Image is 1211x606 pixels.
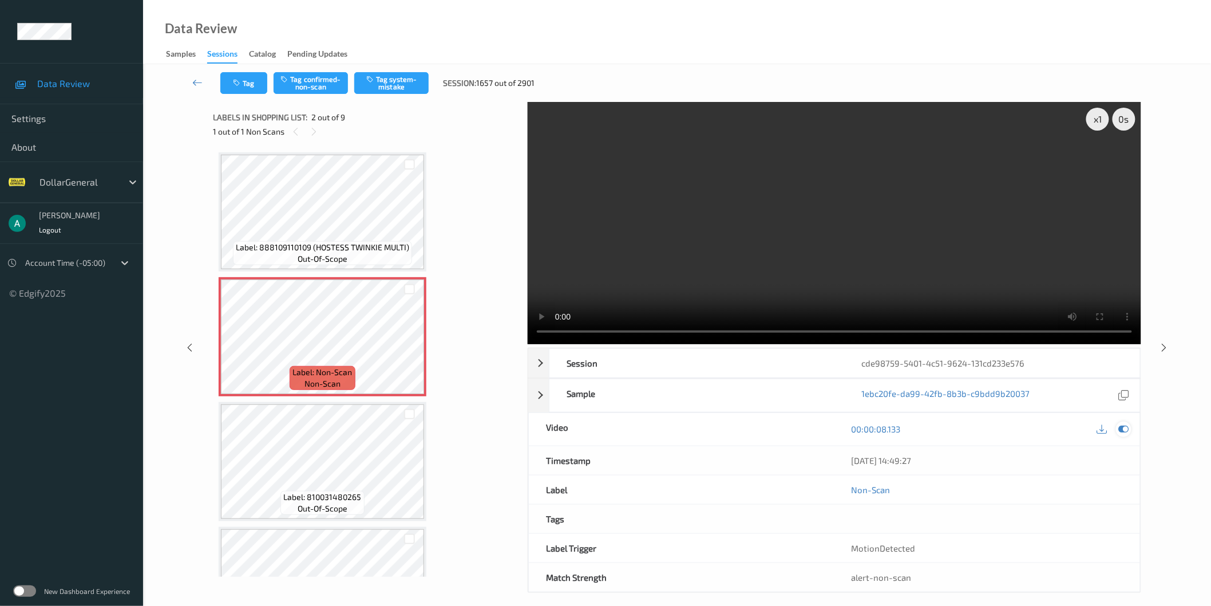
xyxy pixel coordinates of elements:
[549,379,845,412] div: Sample
[298,253,347,265] span: out-of-scope
[549,349,845,377] div: Session
[274,72,348,94] button: Tag confirmed-non-scan
[529,413,834,446] div: Video
[529,475,834,504] div: Label
[213,124,520,139] div: 1 out of 1 Non Scans
[287,48,347,62] div: Pending Updates
[528,348,1141,378] div: Sessioncde98759-5401-4c51-9624-131cd233e576
[529,563,834,592] div: Match Strength
[165,23,237,34] div: Data Review
[293,367,353,378] span: Label: Non-Scan
[207,48,238,64] div: Sessions
[529,534,834,562] div: Label Trigger
[834,534,1140,562] div: MotionDetected
[287,46,359,62] a: Pending Updates
[852,423,901,435] a: 00:00:08.133
[862,388,1030,403] a: 1ebc20fe-da99-42fb-8b3b-c9bdd9b20037
[476,77,535,89] span: 1657 out of 2901
[298,503,347,514] span: out-of-scope
[166,48,196,62] div: Samples
[529,505,834,533] div: Tags
[207,46,249,64] a: Sessions
[528,379,1141,412] div: Sample1ebc20fe-da99-42fb-8b3b-c9bdd9b20037
[166,46,207,62] a: Samples
[304,378,341,389] span: non-scan
[845,349,1140,377] div: cde98759-5401-4c51-9624-131cd233e576
[852,484,891,495] a: Non-Scan
[354,72,429,94] button: Tag system-mistake
[1086,108,1109,131] div: x 1
[852,455,1123,466] div: [DATE] 14:49:27
[529,446,834,475] div: Timestamp
[443,77,476,89] span: Session:
[1113,108,1135,131] div: 0 s
[311,112,345,123] span: 2 out of 9
[220,72,267,94] button: Tag
[236,242,409,253] span: Label: 888109110109 (HOSTESS TWINKIE MULTI)
[284,491,362,503] span: Label: 810031480265
[213,112,307,123] span: Labels in shopping list:
[249,46,287,62] a: Catalog
[249,48,276,62] div: Catalog
[852,572,1123,583] div: alert-non-scan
